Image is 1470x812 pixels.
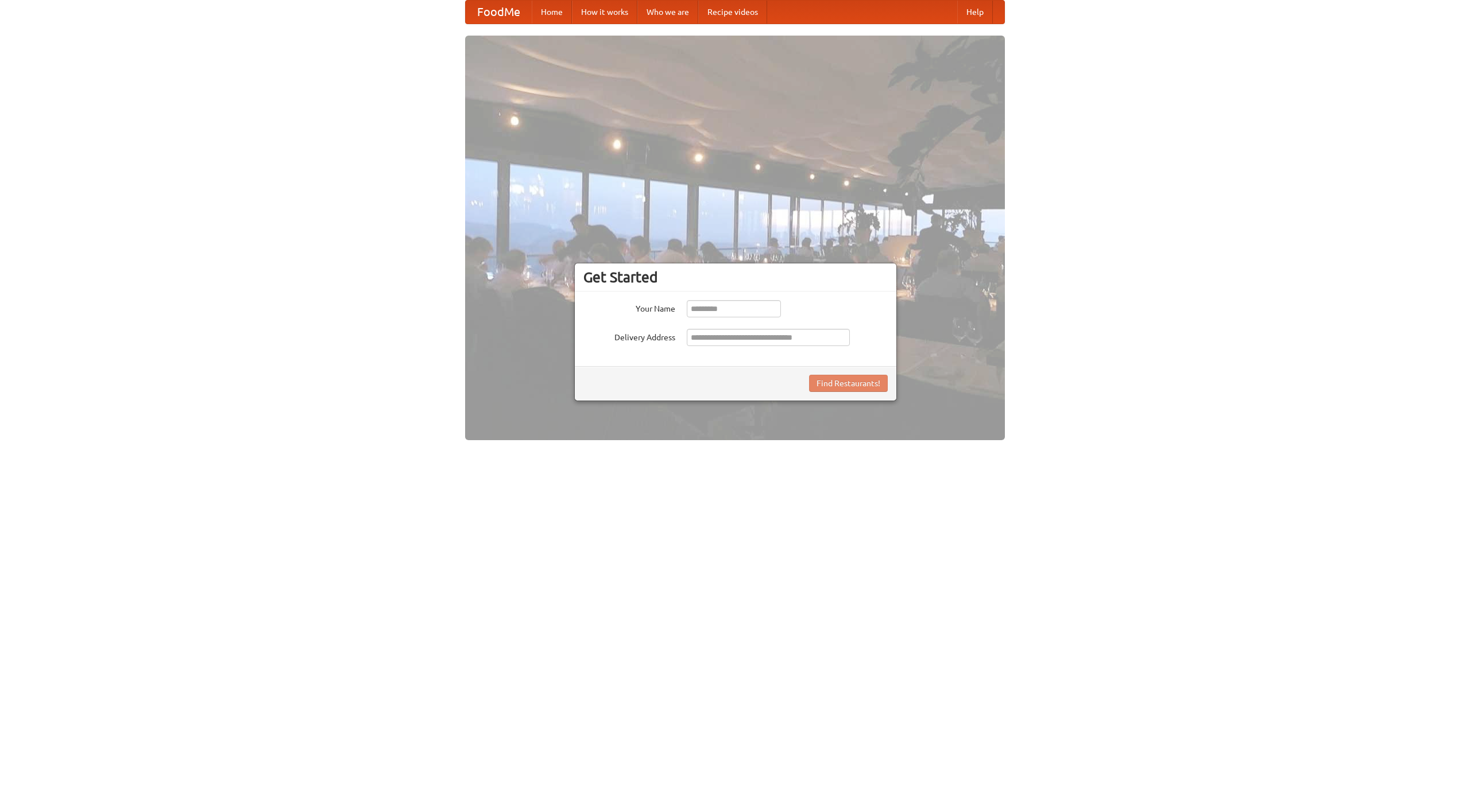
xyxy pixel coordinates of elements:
a: Home [532,1,572,24]
label: Your Name [583,300,675,314]
a: FoodMe [466,1,532,24]
a: How it works [572,1,637,24]
h3: Get Started [583,269,888,286]
label: Delivery Address [583,329,675,343]
a: Who we are [637,1,698,24]
a: Recipe videos [698,1,767,24]
a: Help [957,1,993,24]
button: Find Restaurants! [809,375,888,392]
